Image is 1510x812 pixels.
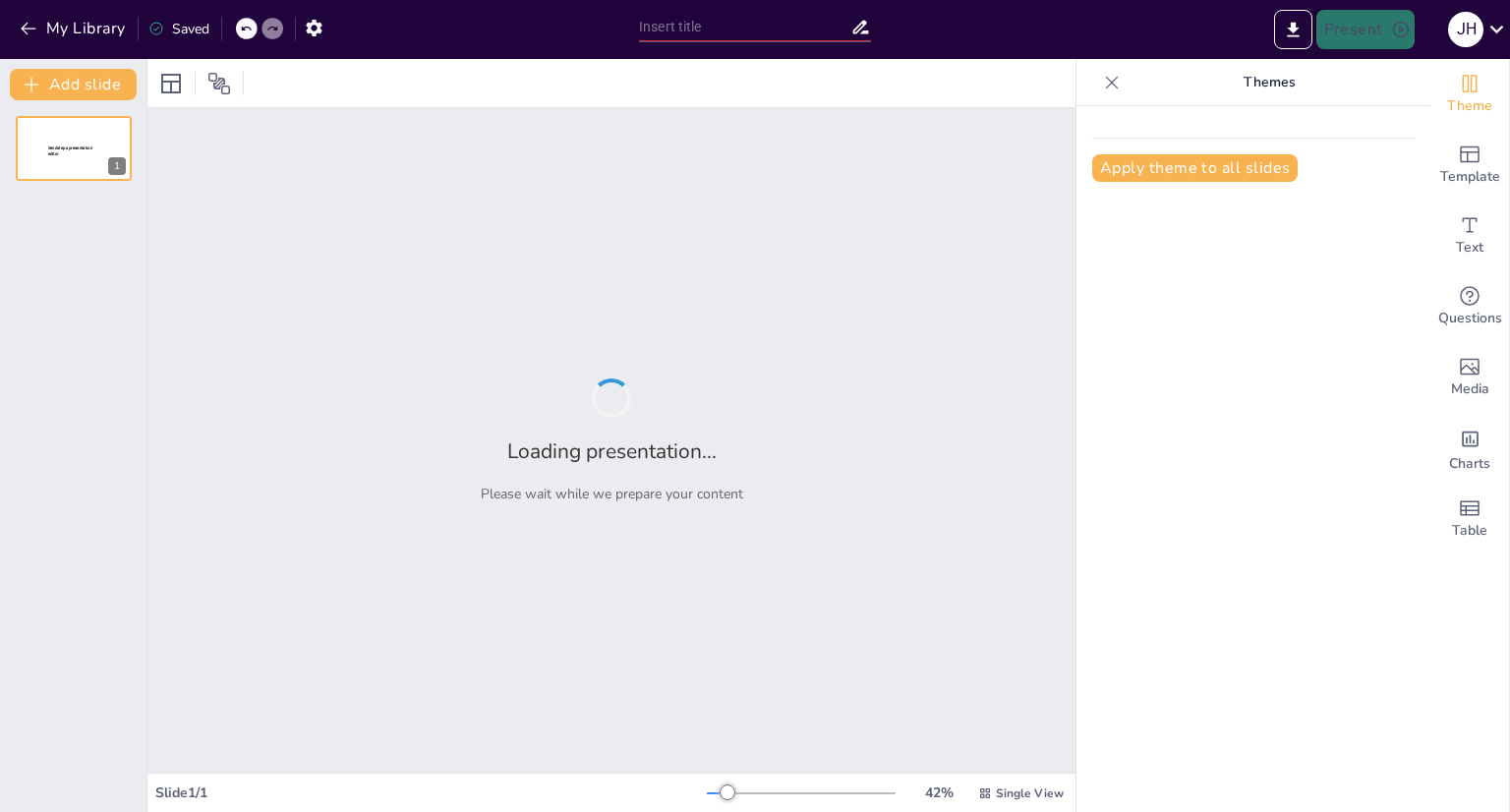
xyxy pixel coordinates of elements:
[1448,10,1483,49] button: J H
[155,68,187,99] div: Layout
[507,437,717,465] h2: Loading presentation...
[1430,413,1509,484] div: Add charts and graphs
[1456,237,1483,259] span: Text
[15,13,134,44] button: My Library
[639,13,850,41] input: Insert title
[16,116,132,181] div: 1
[1449,453,1490,475] span: Charts
[1430,271,1509,342] div: Get real-time input from your audience
[1447,95,1492,117] span: Theme
[915,783,962,802] div: 42 %
[1448,12,1483,47] div: J H
[1430,130,1509,201] div: Add ready made slides
[155,783,707,802] div: Slide 1 / 1
[1430,484,1509,554] div: Add a table
[10,69,137,100] button: Add slide
[1316,10,1415,49] button: Present
[1092,154,1298,182] button: Apply theme to all slides
[108,157,126,175] div: 1
[996,785,1064,801] span: Single View
[481,485,743,503] p: Please wait while we prepare your content
[48,145,92,156] span: Sendsteps presentation editor
[1440,166,1500,188] span: Template
[1274,10,1312,49] button: Export to PowerPoint
[1451,378,1489,400] span: Media
[207,72,231,95] span: Position
[1452,520,1487,542] span: Table
[1128,59,1411,106] p: Themes
[1430,59,1509,130] div: Change the overall theme
[1430,342,1509,413] div: Add images, graphics, shapes or video
[1438,308,1502,329] span: Questions
[1430,201,1509,271] div: Add text boxes
[148,20,209,38] div: Saved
